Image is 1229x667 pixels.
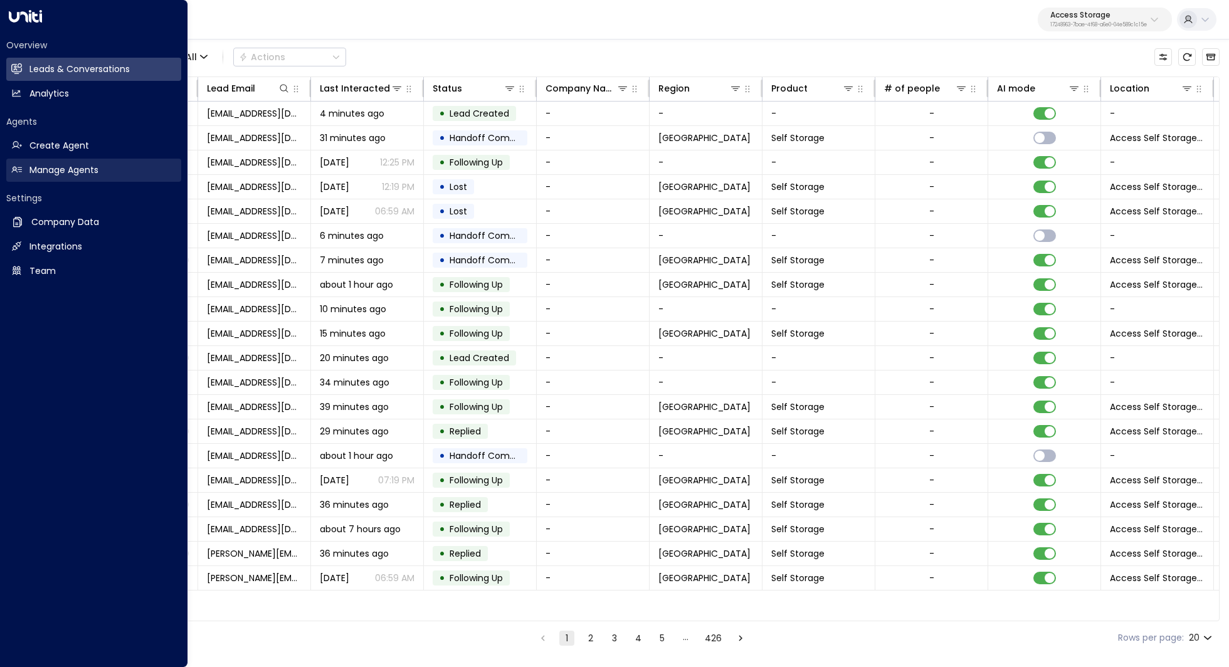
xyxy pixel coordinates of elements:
[1101,224,1214,248] td: -
[537,297,650,321] td: -
[450,254,538,266] span: Handoff Completed
[537,322,650,345] td: -
[6,192,181,204] h2: Settings
[929,401,934,413] div: -
[6,235,181,258] a: Integrations
[771,401,825,413] span: Self Storage
[207,303,302,315] span: zerifa-gull@hotmail.co.uk
[29,139,89,152] h2: Create Agent
[450,327,503,340] span: Following Up
[439,225,445,246] div: •
[439,518,445,540] div: •
[450,376,503,389] span: Following Up
[239,51,285,63] div: Actions
[658,81,742,96] div: Region
[546,81,629,96] div: Company Name
[771,547,825,560] span: Self Storage
[762,346,875,370] td: -
[320,156,349,169] span: Aug 07, 2025
[320,352,389,364] span: 20 minutes ago
[320,181,349,193] span: Aug 07, 2025
[207,498,302,511] span: fredfikouhi@gmail.com
[31,216,99,229] h2: Company Data
[997,81,1080,96] div: AI mode
[771,205,825,218] span: Self Storage
[320,547,389,560] span: 36 minutes ago
[702,631,724,646] button: Go to page 426
[1101,346,1214,370] td: -
[450,303,503,315] span: Following Up
[207,327,302,340] span: zerifa-gull@hotmail.co.uk
[207,81,290,96] div: Lead Email
[1101,370,1214,394] td: -
[439,274,445,295] div: •
[771,81,855,96] div: Product
[929,547,934,560] div: -
[439,372,445,393] div: •
[433,81,516,96] div: Status
[658,547,751,560] span: London
[771,254,825,266] span: Self Storage
[929,327,934,340] div: -
[6,159,181,182] a: Manage Agents
[207,425,302,438] span: daisygriffiths21@outlook.com
[439,445,445,466] div: •
[320,303,386,315] span: 10 minutes ago
[320,572,349,584] span: Yesterday
[658,425,751,438] span: London
[559,631,574,646] button: page 1
[380,156,414,169] p: 12:25 PM
[658,278,751,291] span: West Midlands
[771,572,825,584] span: Self Storage
[771,474,825,486] span: Self Storage
[320,278,393,291] span: about 1 hour ago
[6,58,181,81] a: Leads & Conversations
[320,474,349,486] span: Yesterday
[537,273,650,297] td: -
[1110,523,1205,535] span: Access Self Storage Battersea
[537,395,650,419] td: -
[320,205,349,218] span: Jul 26, 2025
[1154,48,1172,66] button: Customize
[583,631,598,646] button: Go to page 2
[320,327,386,340] span: 15 minutes ago
[658,254,751,266] span: West Midlands
[771,132,825,144] span: Self Storage
[1202,48,1220,66] button: Archived Leads
[1178,48,1196,66] span: Refresh
[450,572,503,584] span: Following Up
[450,156,503,169] span: Following Up
[450,498,481,511] span: Replied
[320,401,389,413] span: 39 minutes ago
[207,181,302,193] span: blahgxg@hotmail.com
[450,181,467,193] span: Lost
[233,48,346,66] button: Actions
[1118,631,1184,644] label: Rows per page:
[537,566,650,590] td: -
[439,396,445,418] div: •
[450,474,503,486] span: Following Up
[1110,572,1205,584] span: Access Self Storage Sutton
[650,150,762,174] td: -
[678,631,694,646] div: …
[733,631,748,646] button: Go to next page
[433,81,462,96] div: Status
[771,327,825,340] span: Self Storage
[537,150,650,174] td: -
[207,401,302,413] span: laceyjane13@hotmail.co.uk
[320,498,389,511] span: 36 minutes ago
[320,254,384,266] span: 7 minutes ago
[320,449,393,462] span: about 1 hour ago
[6,82,181,105] a: Analytics
[382,181,414,193] p: 12:19 PM
[1110,81,1149,96] div: Location
[884,81,940,96] div: # of people
[450,132,538,144] span: Handoff Completed
[929,107,934,120] div: -
[658,132,751,144] span: Buckinghamshire
[207,132,302,144] span: blahgxg@hotmail.com
[650,297,762,321] td: -
[762,224,875,248] td: -
[207,81,255,96] div: Lead Email
[1038,8,1172,31] button: Access Storage17248963-7bae-4f68-a6e0-04e589c1c15e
